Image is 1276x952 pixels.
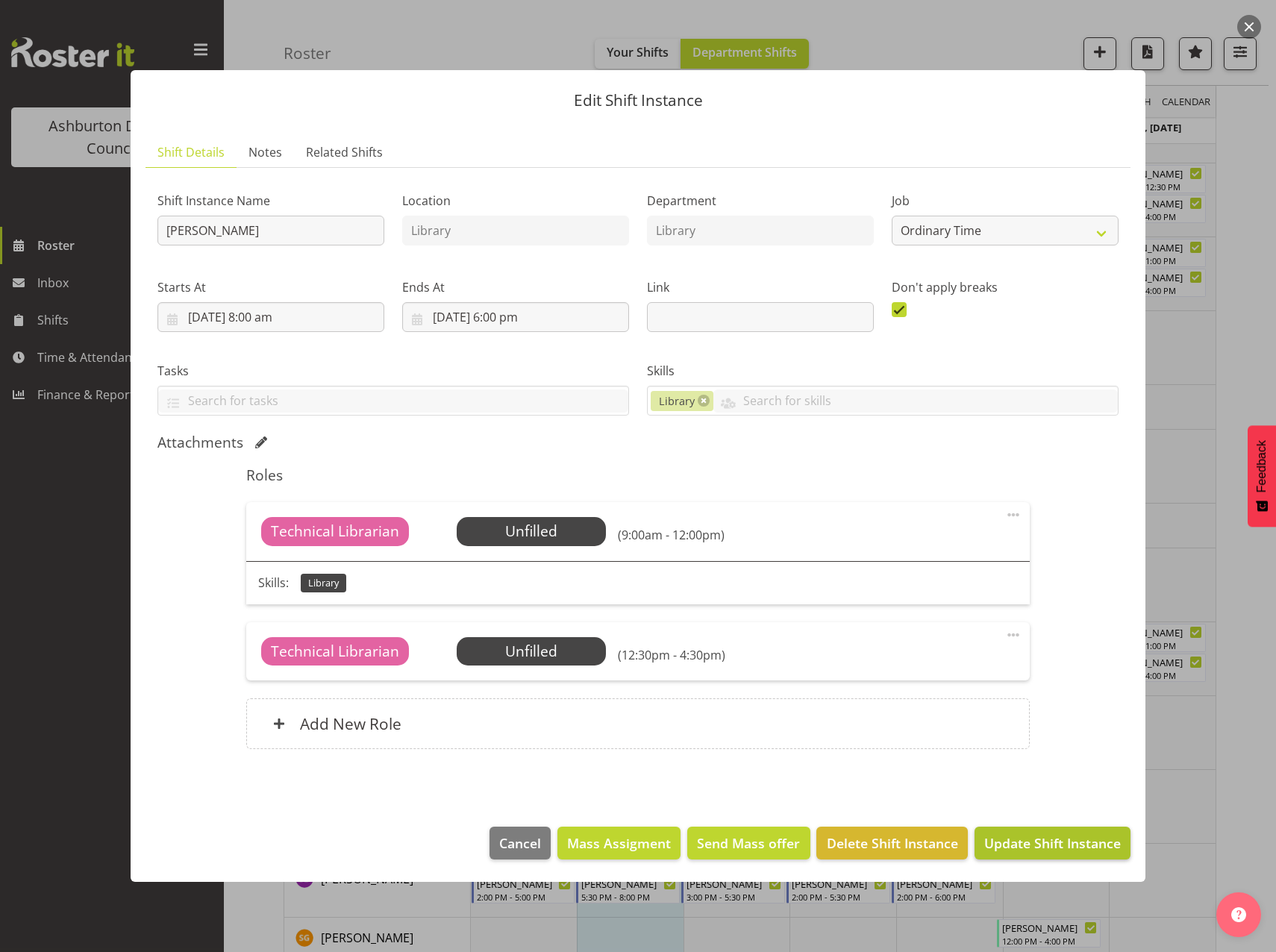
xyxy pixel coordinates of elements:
button: Send Mass offer [687,827,810,859]
h6: (9:00am - 12:00pm) [618,527,725,542]
input: Search for tasks [158,389,628,413]
span: Feedback [1255,440,1269,492]
span: Update Shift Instance [984,833,1121,853]
button: Feedback - Show survey [1248,425,1276,527]
label: Don't apply breaks [892,278,1119,296]
span: Technical Librarian [271,641,399,663]
button: Cancel [490,827,551,859]
span: Send Mass offer [697,833,800,853]
input: Click to select... [402,302,629,332]
span: Library [308,576,339,590]
label: Tasks [157,362,629,380]
label: Ends At [402,278,629,296]
img: help-xxl-2.png [1231,907,1246,922]
input: Shift Instance Name [157,216,384,245]
span: Cancel [499,833,541,853]
label: Job [892,192,1119,210]
label: Shift Instance Name [157,192,384,210]
span: Technical Librarian [271,521,399,542]
h5: Roles [246,466,1029,484]
label: Starts At [157,278,384,296]
input: Search for skills [713,389,1118,413]
span: Unfilled [505,521,557,541]
label: Location [402,192,629,210]
h6: (12:30pm - 4:30pm) [618,648,725,663]
span: Unfilled [505,641,557,661]
p: Edit Shift Instance [146,93,1130,108]
button: Mass Assigment [557,827,681,859]
button: Delete Shift Instance [816,827,967,859]
label: Department [647,192,874,210]
label: Link [647,278,874,296]
p: Skills: [258,574,289,592]
span: Library [659,393,695,410]
input: Click to select... [157,302,384,332]
label: Skills [647,362,1119,380]
span: Notes [248,143,282,161]
span: Mass Assigment [567,833,671,853]
h6: Add New Role [300,714,401,733]
span: Delete Shift Instance [827,833,958,853]
span: Shift Details [157,143,225,161]
span: Related Shifts [306,143,383,161]
button: Update Shift Instance [975,827,1130,859]
h5: Attachments [157,433,243,451]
